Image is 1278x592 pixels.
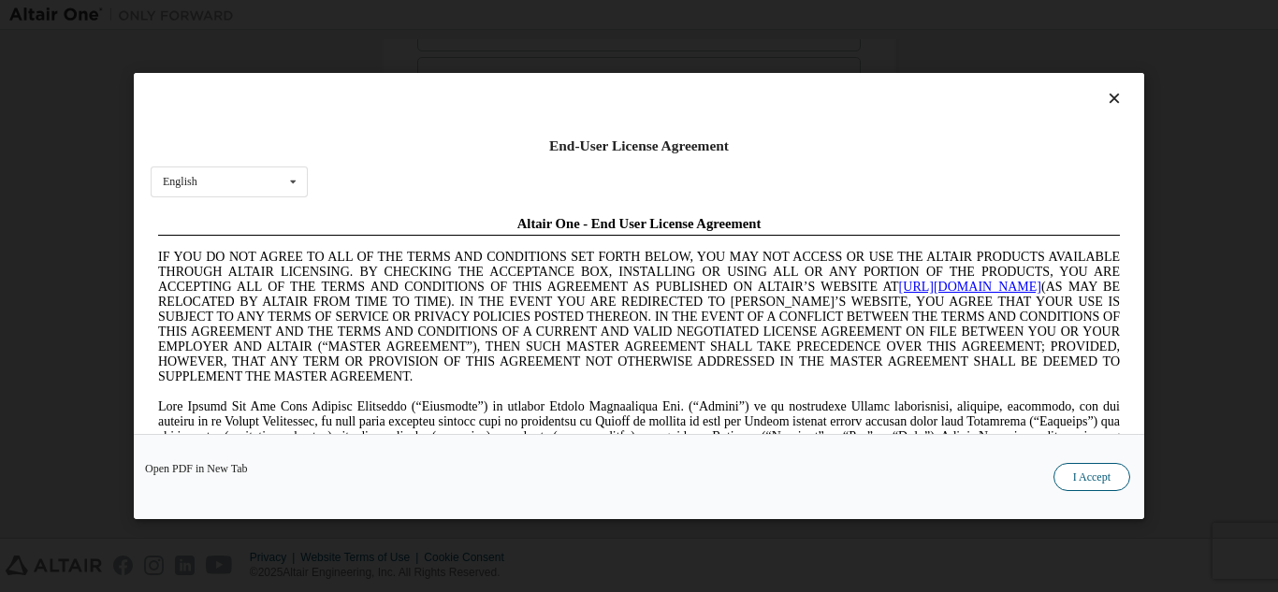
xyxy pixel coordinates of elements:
span: IF YOU DO NOT AGREE TO ALL OF THE TERMS AND CONDITIONS SET FORTH BELOW, YOU MAY NOT ACCESS OR USE... [7,41,969,175]
span: Altair One - End User License Agreement [367,7,611,22]
div: English [163,176,197,187]
a: [URL][DOMAIN_NAME] [748,71,891,85]
button: I Accept [1053,463,1130,491]
a: Open PDF in New Tab [145,463,248,474]
div: End-User License Agreement [151,137,1127,155]
span: Lore Ipsumd Sit Ame Cons Adipisc Elitseddo (“Eiusmodte”) in utlabor Etdolo Magnaaliqua Eni. (“Adm... [7,191,969,325]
